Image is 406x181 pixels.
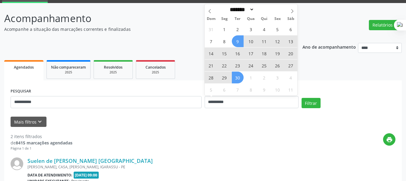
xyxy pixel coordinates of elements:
[386,136,393,143] i: print
[285,23,297,35] span: Setembro 6, 2025
[245,35,257,47] span: Setembro 10, 2025
[98,70,128,75] div: 2025
[272,72,283,83] span: Outubro 3, 2025
[272,60,283,71] span: Setembro 26, 2025
[205,17,218,21] span: Dom
[245,60,257,71] span: Setembro 24, 2025
[27,164,305,170] div: [PERSON_NAME], CASA, [PERSON_NAME], IGARASSU - PE
[258,35,270,47] span: Setembro 11, 2025
[205,72,217,83] span: Setembro 28, 2025
[4,26,283,32] p: Acompanhe a situação das marcações correntes e finalizadas
[11,87,31,96] label: PESQUISAR
[258,47,270,59] span: Setembro 18, 2025
[205,23,217,35] span: Agosto 31, 2025
[145,65,166,70] span: Cancelados
[232,84,244,95] span: Outubro 7, 2025
[219,23,230,35] span: Setembro 1, 2025
[14,65,34,70] span: Agendados
[219,60,230,71] span: Setembro 22, 2025
[285,35,297,47] span: Setembro 13, 2025
[219,47,230,59] span: Setembro 15, 2025
[285,60,297,71] span: Setembro 27, 2025
[258,60,270,71] span: Setembro 25, 2025
[232,23,244,35] span: Setembro 2, 2025
[51,70,86,75] div: 2025
[258,23,270,35] span: Setembro 4, 2025
[11,140,72,146] div: de
[302,98,321,108] button: Filtrar
[11,133,72,140] div: 2 itens filtrados
[205,84,217,95] span: Outubro 5, 2025
[245,72,257,83] span: Outubro 1, 2025
[11,117,46,127] button: Mais filtroskeyboard_arrow_down
[219,84,230,95] span: Outubro 6, 2025
[383,133,395,146] button: print
[284,17,297,21] span: Sáb
[205,47,217,59] span: Setembro 14, 2025
[232,72,244,83] span: Setembro 30, 2025
[16,140,72,146] strong: 8415 marcações agendadas
[74,172,99,179] span: [DATE] 09:00
[244,17,257,21] span: Qua
[272,35,283,47] span: Setembro 12, 2025
[369,20,400,30] button: Relatórios
[258,72,270,83] span: Outubro 2, 2025
[27,173,72,178] b: Data de atendimento:
[258,84,270,95] span: Outubro 9, 2025
[104,65,123,70] span: Resolvidos
[205,35,217,47] span: Setembro 7, 2025
[254,6,274,13] input: Year
[37,118,43,125] i: keyboard_arrow_down
[4,11,283,26] p: Acompanhamento
[302,43,356,50] p: Ano de acompanhamento
[51,65,86,70] span: Não compareceram
[231,17,244,21] span: Ter
[140,70,171,75] div: 2025
[205,60,217,71] span: Setembro 21, 2025
[219,72,230,83] span: Setembro 29, 2025
[11,146,72,151] div: Página 1 de 1
[232,47,244,59] span: Setembro 16, 2025
[232,60,244,71] span: Setembro 23, 2025
[285,84,297,95] span: Outubro 11, 2025
[285,47,297,59] span: Setembro 20, 2025
[232,35,244,47] span: Setembro 9, 2025
[245,47,257,59] span: Setembro 17, 2025
[272,23,283,35] span: Setembro 5, 2025
[272,47,283,59] span: Setembro 19, 2025
[27,157,153,164] a: Suelen de [PERSON_NAME] [GEOGRAPHIC_DATA]
[271,17,284,21] span: Sex
[245,23,257,35] span: Setembro 3, 2025
[272,84,283,95] span: Outubro 10, 2025
[245,84,257,95] span: Outubro 8, 2025
[218,17,231,21] span: Seg
[219,35,230,47] span: Setembro 8, 2025
[257,17,271,21] span: Qui
[285,72,297,83] span: Outubro 4, 2025
[11,157,23,170] img: img
[228,6,254,13] select: Month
